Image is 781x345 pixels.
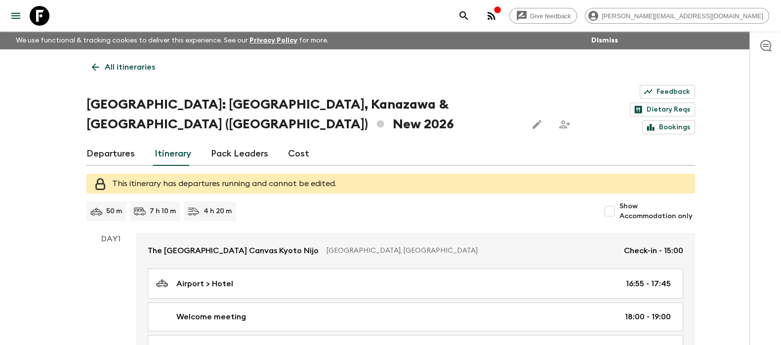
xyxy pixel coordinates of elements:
p: 50 m [106,206,122,216]
p: All itineraries [105,61,155,73]
a: Cost [288,142,309,166]
a: Privacy Policy [249,37,297,44]
button: Edit this itinerary [527,115,547,134]
a: The [GEOGRAPHIC_DATA] Canvas Kyoto Nijo[GEOGRAPHIC_DATA], [GEOGRAPHIC_DATA]Check-in - 15:00 [136,233,695,268]
p: 18:00 - 19:00 [625,311,671,323]
button: Dismiss [589,34,620,47]
h1: [GEOGRAPHIC_DATA]: [GEOGRAPHIC_DATA], Kanazawa & [GEOGRAPHIC_DATA] ([GEOGRAPHIC_DATA]) New 2026 [86,95,520,134]
span: Give feedback [525,12,576,20]
a: Feedback [640,85,695,99]
a: Welcome meeting18:00 - 19:00 [148,303,683,331]
a: Departures [86,142,135,166]
a: All itineraries [86,57,161,77]
a: Pack Leaders [211,142,268,166]
span: Show Accommodation only [619,201,695,221]
p: Airport > Hotel [176,278,233,290]
p: [GEOGRAPHIC_DATA], [GEOGRAPHIC_DATA] [327,246,616,256]
span: [PERSON_NAME][EMAIL_ADDRESS][DOMAIN_NAME] [596,12,769,20]
p: 7 h 10 m [150,206,176,216]
p: 4 h 20 m [204,206,232,216]
span: This itinerary has departures running and cannot be edited. [112,180,336,188]
a: Give feedback [509,8,577,24]
a: Airport > Hotel16:55 - 17:45 [148,268,683,299]
p: Day 1 [86,233,136,245]
p: Check-in - 15:00 [624,245,683,257]
a: Itinerary [155,142,191,166]
div: [PERSON_NAME][EMAIL_ADDRESS][DOMAIN_NAME] [585,8,769,24]
a: Bookings [642,120,695,134]
button: search adventures [454,6,474,26]
span: Share this itinerary [555,115,575,134]
p: Welcome meeting [176,311,246,323]
p: The [GEOGRAPHIC_DATA] Canvas Kyoto Nijo [148,245,319,257]
button: menu [6,6,26,26]
p: 16:55 - 17:45 [626,278,671,290]
p: We use functional & tracking cookies to deliver this experience. See our for more. [12,32,332,49]
a: Dietary Reqs [630,103,695,116]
